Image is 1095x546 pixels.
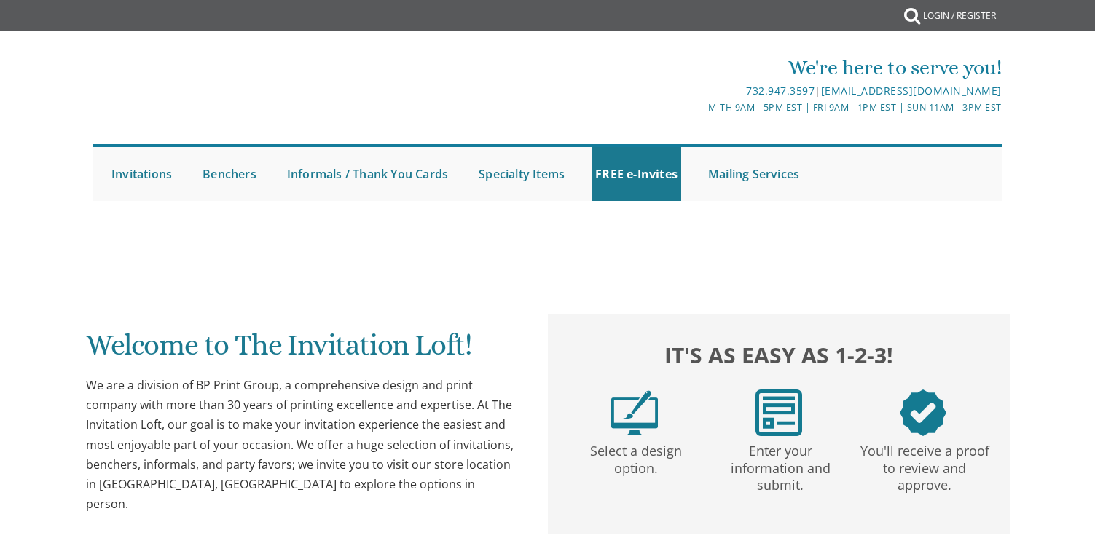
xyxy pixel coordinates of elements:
div: | [397,82,1002,100]
a: Benchers [199,147,260,201]
a: Mailing Services [705,147,803,201]
img: step1.png [611,389,658,436]
p: You'll receive a proof to review and approve. [855,436,994,494]
h1: Welcome to The Invitation Loft! [86,329,519,372]
img: step2.png [755,389,802,436]
h2: It's as easy as 1-2-3! [562,339,995,371]
a: 732.947.3597 [746,84,815,98]
a: Informals / Thank You Cards [283,147,452,201]
a: FREE e-Invites [592,147,681,201]
p: Select a design option. [567,436,705,478]
a: [EMAIL_ADDRESS][DOMAIN_NAME] [821,84,1002,98]
div: M-Th 9am - 5pm EST | Fri 9am - 1pm EST | Sun 11am - 3pm EST [397,100,1002,115]
div: We're here to serve you! [397,53,1002,82]
p: Enter your information and submit. [711,436,849,494]
img: step3.png [900,389,946,436]
a: Invitations [108,147,176,201]
div: We are a division of BP Print Group, a comprehensive design and print company with more than 30 y... [86,376,519,514]
a: Specialty Items [475,147,568,201]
